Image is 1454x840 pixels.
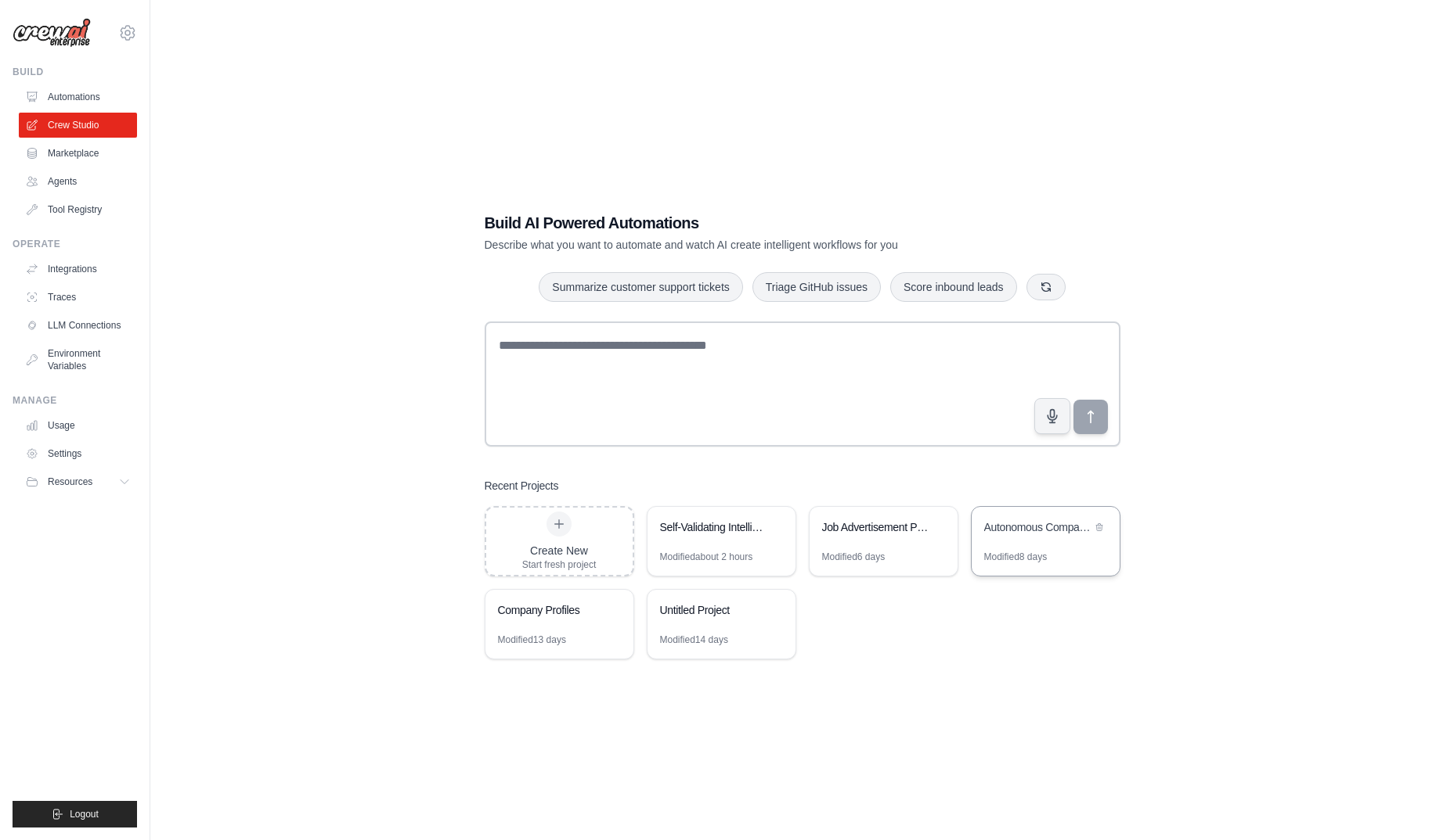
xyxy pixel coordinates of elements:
div: Chat-Widget [1376,765,1454,840]
a: Integrations [19,257,137,282]
div: Untitled Project [660,602,767,618]
button: Resources [19,469,137,494]
a: Marketplace [19,141,137,166]
iframe: Chat Widget [1376,765,1454,840]
div: Modified about 2 hours [660,551,753,563]
button: Score inbound leads [890,272,1017,302]
p: Describe what you want to automate and watch AI create intelligent workflows for you [485,237,1011,253]
a: Traces [19,285,137,310]
button: Delete project [1091,519,1107,535]
div: Modified 8 days [984,551,1048,563]
a: Crew Studio [19,113,137,138]
button: Summarize customer support tickets [539,272,742,302]
span: Logout [70,808,99,820]
h1: Build AI Powered Automations [485,212,1011,234]
div: Self-Validating Intelligence System [660,519,767,535]
a: Settings [19,441,137,466]
a: Automations [19,84,137,109]
button: Click to speak your automation idea [1034,398,1070,434]
div: Job Advertisement PDF to HTML Automation [822,519,929,535]
img: Logo [13,18,91,48]
div: Manage [13,394,137,407]
div: Modified 6 days [822,551,886,563]
div: Operate [13,238,137,250]
a: Tool Registry [19,197,137,222]
div: Modified 13 days [498,634,566,646]
button: Logout [13,801,137,827]
div: Company Profiles [498,602,605,618]
div: Modified 14 days [660,634,728,646]
div: Autonomous Company Profile Generator [984,519,1091,535]
a: LLM Connections [19,313,137,338]
a: Environment Variables [19,341,137,379]
button: Get new suggestions [1026,274,1066,300]
a: Usage [19,413,137,438]
a: Agents [19,169,137,194]
span: Resources [48,476,92,488]
div: Build [13,66,137,78]
div: Start fresh project [522,558,597,571]
div: Create New [522,543,597,558]
h3: Recent Projects [485,478,559,494]
button: Triage GitHub issues [752,272,881,302]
